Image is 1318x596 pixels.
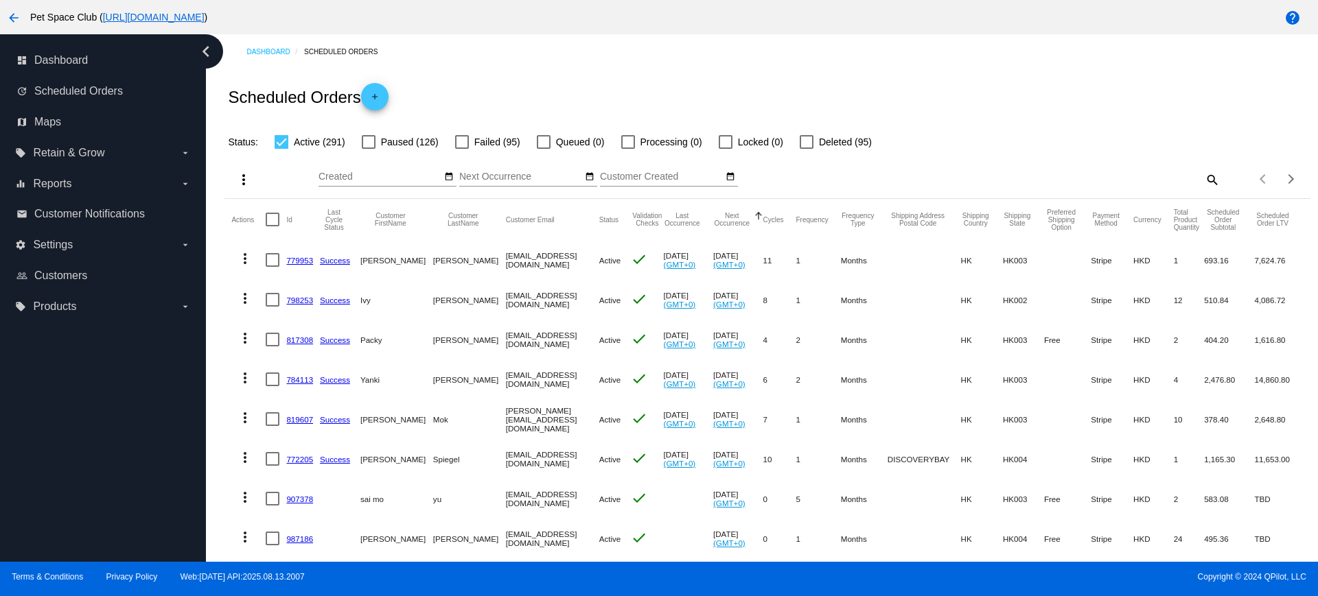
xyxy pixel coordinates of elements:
mat-cell: Stripe [1091,479,1133,518]
mat-icon: help [1284,10,1301,26]
span: Queued (0) [556,134,605,150]
span: Settings [33,239,73,251]
button: Change sorting for LastOccurrenceUtc [664,212,701,227]
a: 819607 [286,415,313,424]
mat-cell: Yanki [360,359,433,399]
span: Status: [228,136,258,147]
a: 784113 [286,375,313,384]
mat-icon: more_vert [237,290,253,307]
mat-cell: 2,476.80 [1204,359,1254,399]
mat-cell: 11 [763,240,796,280]
mat-cell: Months [841,439,888,479]
span: Maps [34,116,61,128]
mat-cell: 1 [796,399,840,439]
span: Active [599,415,621,424]
mat-cell: HK003 [1003,240,1044,280]
a: 987186 [286,534,313,543]
button: Change sorting for CustomerFirstName [360,212,421,227]
span: Active [599,375,621,384]
mat-cell: [EMAIL_ADDRESS][DOMAIN_NAME] [506,359,599,399]
mat-cell: 404.20 [1204,320,1254,359]
a: [URL][DOMAIN_NAME] [103,12,205,23]
mat-cell: 12 [1174,280,1204,320]
input: Customer Created [600,171,724,182]
mat-cell: [DATE] [713,479,763,518]
mat-cell: HKD [1133,240,1174,280]
mat-cell: 1 [796,439,840,479]
mat-cell: 0 [763,479,796,518]
mat-cell: [DATE] [664,399,713,439]
mat-cell: [DATE] [664,439,713,479]
mat-cell: 2 [796,320,840,359]
mat-cell: 14,860.80 [1254,359,1303,399]
i: equalizer [15,178,26,189]
i: dashboard [16,55,27,66]
a: Success [320,335,350,344]
a: 779953 [286,256,313,265]
a: (GMT+0) [664,379,696,388]
mat-cell: DISCOVERYBAY [888,439,961,479]
mat-cell: 1 [796,240,840,280]
mat-cell: Ivy [360,280,433,320]
mat-cell: 1 [796,280,840,320]
button: Previous page [1250,165,1277,193]
mat-cell: HK [961,399,1003,439]
mat-cell: [DATE] [664,240,713,280]
a: (GMT+0) [713,538,745,547]
mat-cell: 583.08 [1204,479,1254,518]
mat-cell: [PERSON_NAME] [360,439,433,479]
button: Change sorting for Subtotal [1204,208,1242,231]
span: Locked (0) [738,134,783,150]
button: Change sorting for Id [286,215,292,224]
mat-cell: 378.40 [1204,399,1254,439]
a: (GMT+0) [664,260,696,269]
span: Active [599,455,621,464]
mat-cell: [PERSON_NAME] [433,320,506,359]
mat-cell: TBD [1254,479,1303,518]
mat-cell: yu [433,479,506,518]
mat-cell: [DATE] [713,280,763,320]
mat-cell: 2 [796,359,840,399]
mat-cell: 4,086.72 [1254,280,1303,320]
mat-cell: HK [961,320,1003,359]
mat-cell: [PERSON_NAME] [433,359,506,399]
button: Change sorting for CurrencyIso [1133,215,1161,224]
mat-cell: 495.36 [1204,518,1254,558]
mat-icon: more_vert [237,330,253,346]
span: Dashboard [34,54,88,67]
a: Success [320,415,350,424]
i: people_outline [16,270,27,281]
mat-cell: 10 [1174,399,1204,439]
i: map [16,117,27,128]
mat-cell: [PERSON_NAME] [433,280,506,320]
mat-cell: HKD [1133,518,1174,558]
mat-cell: 1 [1174,439,1204,479]
mat-cell: [DATE] [713,320,763,359]
mat-icon: check [631,370,647,387]
mat-icon: check [631,251,647,267]
a: 798253 [286,296,313,305]
a: Terms & Conditions [12,572,83,582]
mat-cell: 2,648.80 [1254,399,1303,439]
mat-cell: Stripe [1091,439,1133,479]
button: Change sorting for Frequency [796,215,828,224]
a: Success [320,375,350,384]
mat-icon: check [631,490,647,506]
mat-cell: sai mo [360,479,433,518]
span: Paused (126) [381,134,439,150]
a: (GMT+0) [713,379,745,388]
mat-cell: HKD [1133,280,1174,320]
a: Success [320,455,350,464]
mat-cell: 1,165.30 [1204,439,1254,479]
span: Retain & Grow [33,147,104,159]
mat-cell: HKD [1133,479,1174,518]
mat-cell: Stripe [1091,280,1133,320]
mat-icon: more_vert [237,370,253,386]
mat-cell: [PERSON_NAME] [360,399,433,439]
mat-cell: 1,616.80 [1254,320,1303,359]
button: Change sorting for CustomerLastName [433,212,494,227]
button: Change sorting for LastProcessingCycleId [320,208,348,231]
span: Products [33,300,76,313]
mat-cell: HK [961,439,1003,479]
a: Success [320,296,350,305]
